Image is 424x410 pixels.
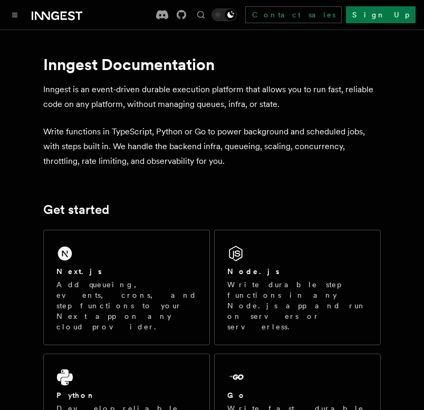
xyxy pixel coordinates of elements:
[56,390,95,401] h2: Python
[346,6,416,23] a: Sign Up
[43,124,381,169] p: Write functions in TypeScript, Python or Go to power background and scheduled jobs, with steps bu...
[43,230,210,345] a: Next.jsAdd queueing, events, crons, and step functions to your Next app on any cloud provider.
[195,8,207,21] button: Find something...
[245,6,342,23] a: Contact sales
[214,230,381,345] a: Node.jsWrite durable step functions in any Node.js app and run on servers or serverless.
[56,279,197,332] p: Add queueing, events, crons, and step functions to your Next app on any cloud provider.
[227,279,368,332] p: Write durable step functions in any Node.js app and run on servers or serverless.
[43,55,381,74] h1: Inngest Documentation
[8,8,21,21] button: Toggle navigation
[211,8,237,21] button: Toggle dark mode
[56,266,102,277] h2: Next.js
[43,82,381,112] p: Inngest is an event-driven durable execution platform that allows you to run fast, reliable code ...
[43,202,109,217] a: Get started
[227,390,246,401] h2: Go
[227,266,280,277] h2: Node.js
